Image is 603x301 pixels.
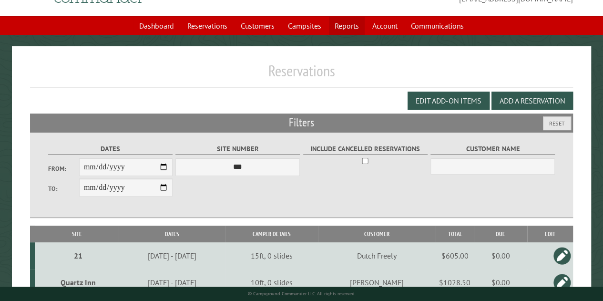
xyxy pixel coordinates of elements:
[133,17,180,35] a: Dashboard
[30,62,573,88] h1: Reservations
[318,226,435,242] th: Customer
[318,269,435,296] td: [PERSON_NAME]
[543,116,571,130] button: Reset
[474,226,527,242] th: Due
[527,226,573,242] th: Edit
[225,269,318,296] td: 10ft, 0 slides
[119,226,225,242] th: Dates
[120,251,224,260] div: [DATE] - [DATE]
[48,144,173,155] label: Dates
[491,92,573,110] button: Add a Reservation
[405,17,470,35] a: Communications
[436,242,474,269] td: $605.00
[367,17,403,35] a: Account
[225,242,318,269] td: 15ft, 0 slides
[436,226,474,242] th: Total
[182,17,233,35] a: Reservations
[175,144,300,155] label: Site Number
[35,226,119,242] th: Site
[436,269,474,296] td: $1028.50
[474,269,527,296] td: $0.00
[408,92,490,110] button: Edit Add-on Items
[329,17,365,35] a: Reports
[474,242,527,269] td: $0.00
[235,17,280,35] a: Customers
[30,114,573,132] h2: Filters
[48,164,79,173] label: From:
[48,184,79,193] label: To:
[282,17,327,35] a: Campsites
[120,278,224,287] div: [DATE] - [DATE]
[303,144,428,155] label: Include Cancelled Reservations
[430,144,555,155] label: Customer Name
[318,242,435,269] td: Dutch Freely
[39,251,117,260] div: 21
[39,278,117,287] div: Quartz Inn
[247,291,355,297] small: © Campground Commander LLC. All rights reserved.
[225,226,318,242] th: Camper Details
